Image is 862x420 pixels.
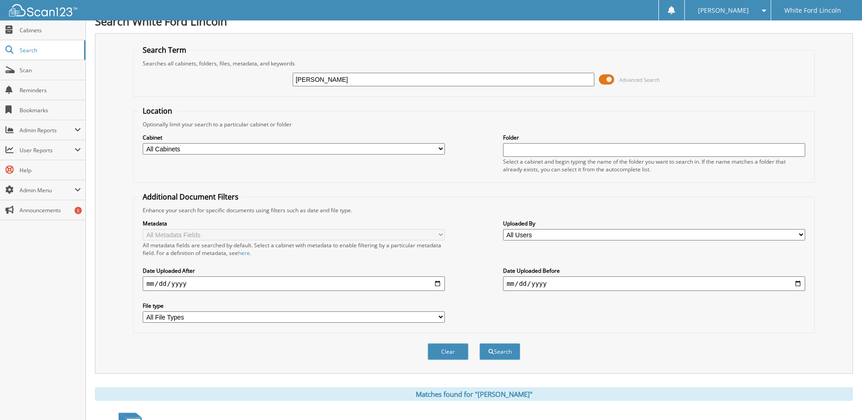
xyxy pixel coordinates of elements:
[138,192,243,202] legend: Additional Document Filters
[138,60,809,67] div: Searches all cabinets, folders, files, metadata, and keywords
[784,8,841,13] span: White Ford Lincoln
[138,120,809,128] div: Optionally limit your search to a particular cabinet or folder
[95,14,853,29] h1: Search White Ford Lincoln
[20,26,81,34] span: Cabinets
[503,158,805,173] div: Select a cabinet and begin typing the name of the folder you want to search in. If the name match...
[138,206,809,214] div: Enhance your search for specific documents using filters such as date and file type.
[238,249,250,257] a: here
[20,166,81,174] span: Help
[503,276,805,291] input: end
[20,66,81,74] span: Scan
[817,376,862,420] iframe: Chat Widget
[20,146,75,154] span: User Reports
[143,267,445,275] label: Date Uploaded After
[143,276,445,291] input: start
[75,207,82,214] div: 5
[143,241,445,257] div: All metadata fields are searched by default. Select a cabinet with metadata to enable filtering b...
[20,106,81,114] span: Bookmarks
[143,302,445,310] label: File type
[20,206,81,214] span: Announcements
[503,134,805,141] label: Folder
[428,343,468,360] button: Clear
[698,8,749,13] span: [PERSON_NAME]
[143,220,445,227] label: Metadata
[20,126,75,134] span: Admin Reports
[138,45,191,55] legend: Search Term
[95,387,853,401] div: Matches found for "[PERSON_NAME]"
[143,134,445,141] label: Cabinet
[20,186,75,194] span: Admin Menu
[138,106,177,116] legend: Location
[20,46,80,54] span: Search
[503,220,805,227] label: Uploaded By
[9,4,77,16] img: scan123-logo-white.svg
[20,86,81,94] span: Reminders
[619,76,660,83] span: Advanced Search
[479,343,520,360] button: Search
[503,267,805,275] label: Date Uploaded Before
